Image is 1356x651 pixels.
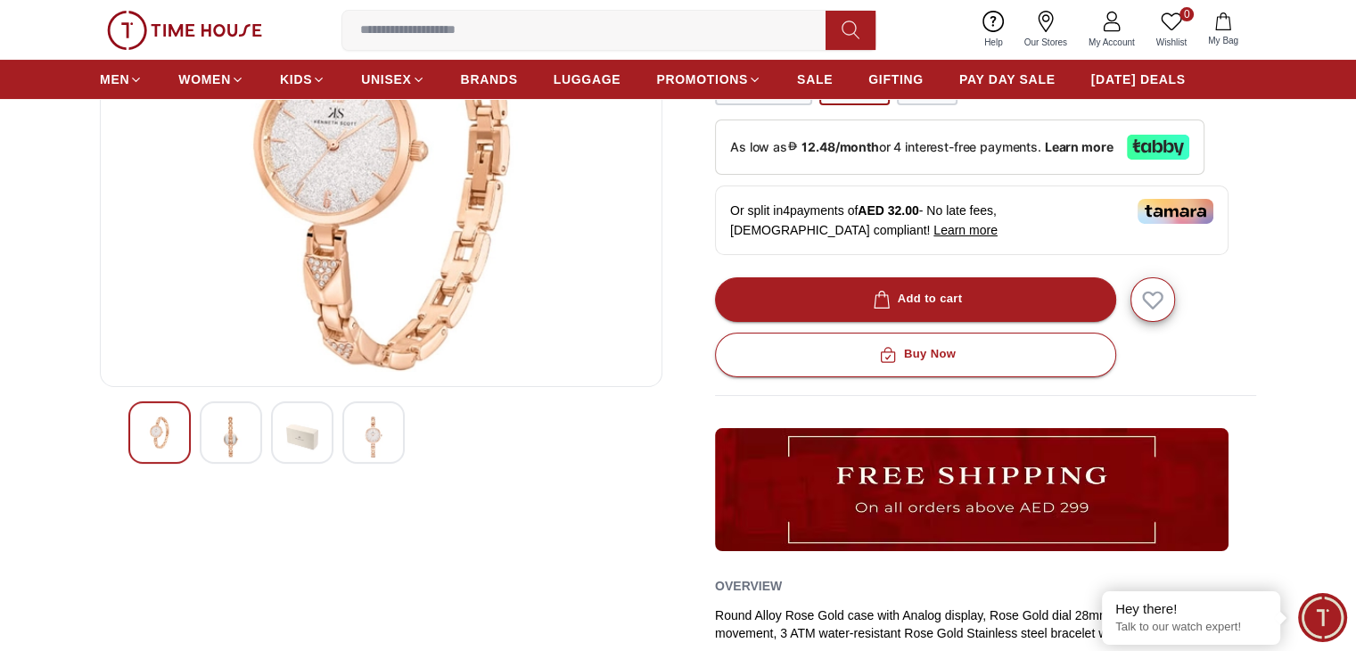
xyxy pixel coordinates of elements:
[107,11,262,50] img: ...
[715,277,1116,322] button: Add to cart
[715,606,1256,642] div: Round Alloy Rose Gold case with Analog display, Rose Gold dial 28mm case diameter, PC21 movement,...
[858,203,918,218] span: AED 32.00
[100,70,129,88] span: MEN
[959,70,1056,88] span: PAY DAY SALE
[461,63,518,95] a: BRANDS
[280,70,312,88] span: KIDS
[280,63,325,95] a: KIDS
[974,7,1014,53] a: Help
[1014,7,1078,53] a: Our Stores
[178,70,231,88] span: WOMEN
[1091,63,1186,95] a: [DATE] DEALS
[1115,600,1267,618] div: Hey there!
[868,63,924,95] a: GIFTING
[357,416,390,457] img: Kenneth Scott Women's Rose Gold Dial Analog Watch - K23507-RBKK
[715,573,782,599] h2: Overview
[1146,7,1197,53] a: 0Wishlist
[554,63,621,95] a: LUGGAGE
[933,223,998,237] span: Learn more
[869,289,963,309] div: Add to cart
[1179,7,1194,21] span: 0
[715,428,1229,551] img: ...
[1197,9,1249,51] button: My Bag
[178,63,244,95] a: WOMEN
[554,70,621,88] span: LUGGAGE
[797,63,833,95] a: SALE
[1091,70,1186,88] span: [DATE] DEALS
[715,333,1116,377] button: Buy Now
[361,70,411,88] span: UNISEX
[868,70,924,88] span: GIFTING
[461,70,518,88] span: BRANDS
[959,63,1056,95] a: PAY DAY SALE
[1115,620,1267,635] p: Talk to our watch expert!
[656,63,761,95] a: PROMOTIONS
[1081,36,1142,49] span: My Account
[361,63,424,95] a: UNISEX
[1201,34,1245,47] span: My Bag
[1149,36,1194,49] span: Wishlist
[100,63,143,95] a: MEN
[144,416,176,449] img: Kenneth Scott Women's Rose Gold Dial Analog Watch - K23507-RBKK
[1138,199,1213,224] img: Tamara
[215,416,247,457] img: Kenneth Scott Women's Rose Gold Dial Analog Watch - K23507-RBKK
[1017,36,1074,49] span: Our Stores
[286,416,318,457] img: Kenneth Scott Women's Rose Gold Dial Analog Watch - K23507-RBKK
[875,344,956,365] div: Buy Now
[1298,593,1347,642] div: Chat Widget
[715,185,1229,255] div: Or split in 4 payments of - No late fees, [DEMOGRAPHIC_DATA] compliant!
[797,70,833,88] span: SALE
[656,70,748,88] span: PROMOTIONS
[977,36,1010,49] span: Help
